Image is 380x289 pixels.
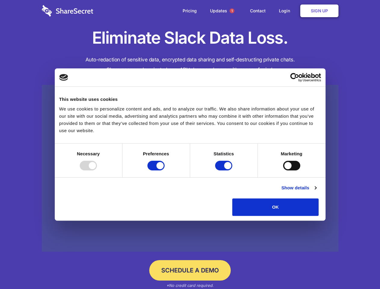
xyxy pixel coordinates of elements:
a: Schedule a Demo [149,260,231,281]
span: 1 [230,8,234,13]
strong: Statistics [214,151,234,156]
h4: Auto-redaction of sensitive data, encrypted data sharing and self-destructing private chats. Shar... [42,55,338,75]
h1: Eliminate Slack Data Loss. [42,27,338,49]
a: Login [273,2,299,20]
a: Sign Up [300,5,338,17]
em: *No credit card required. [166,283,214,288]
strong: Preferences [143,151,169,156]
a: Contact [244,2,272,20]
a: Usercentrics Cookiebot - opens in a new window [268,73,321,82]
strong: Necessary [77,151,100,156]
a: Pricing [177,2,203,20]
img: logo-wordmark-white-trans-d4663122ce5f474addd5e946df7df03e33cb6a1c49d2221995e7729f52c070b2.svg [42,5,93,17]
div: We use cookies to personalize content and ads, and to analyze our traffic. We also share informat... [59,105,321,134]
a: Show details [281,184,316,191]
button: OK [232,198,319,216]
strong: Marketing [281,151,302,156]
a: Wistia video thumbnail [42,85,338,252]
img: logo [59,74,68,81]
div: This website uses cookies [59,96,321,103]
